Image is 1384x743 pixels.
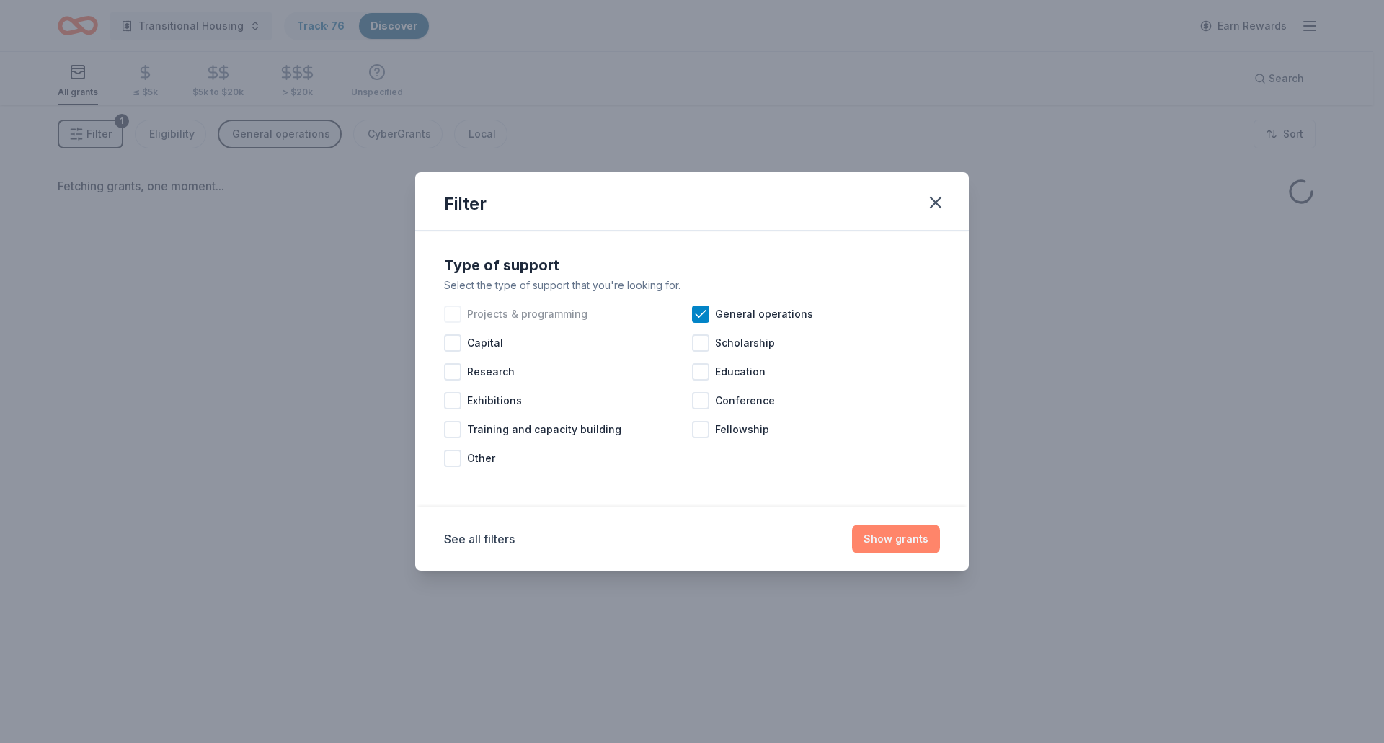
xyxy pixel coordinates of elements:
[444,530,515,548] button: See all filters
[715,334,775,352] span: Scholarship
[467,450,495,467] span: Other
[467,392,522,409] span: Exhibitions
[715,421,769,438] span: Fellowship
[467,363,515,381] span: Research
[444,277,940,294] div: Select the type of support that you're looking for.
[467,306,587,323] span: Projects & programming
[467,421,621,438] span: Training and capacity building
[444,254,940,277] div: Type of support
[715,392,775,409] span: Conference
[715,363,766,381] span: Education
[467,334,503,352] span: Capital
[444,192,487,215] div: Filter
[852,525,940,553] button: Show grants
[715,306,813,323] span: General operations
